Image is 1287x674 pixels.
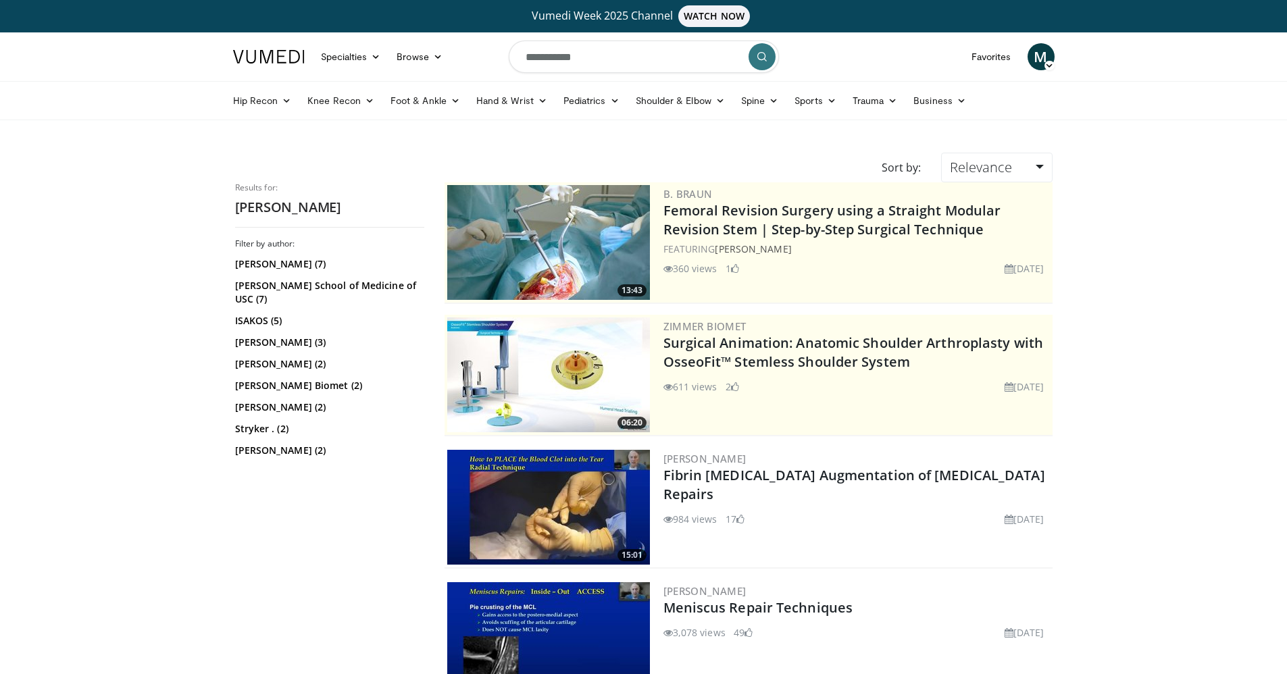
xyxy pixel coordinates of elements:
li: 17 [726,512,745,526]
h3: Filter by author: [235,238,424,249]
a: Relevance [941,153,1052,182]
a: 15:01 [447,450,650,565]
img: 84e7f812-2061-4fff-86f6-cdff29f66ef4.300x170_q85_crop-smart_upscale.jpg [447,317,650,432]
a: Sports [786,87,844,114]
a: Shoulder & Elbow [628,87,733,114]
a: [PERSON_NAME] (2) [235,400,421,414]
a: Vumedi Week 2025 ChannelWATCH NOW [235,5,1053,27]
span: Relevance [950,158,1012,176]
a: Knee Recon [299,87,382,114]
li: 49 [734,625,753,640]
a: Hip Recon [225,87,300,114]
a: Browse [388,43,451,70]
li: 3,078 views [663,625,726,640]
a: Pediatrics [555,87,628,114]
li: [DATE] [1005,512,1044,526]
a: [PERSON_NAME] Biomet (2) [235,379,421,392]
span: 06:20 [617,417,647,429]
a: Zimmer Biomet [663,319,747,333]
img: 4275ad52-8fa6-4779-9598-00e5d5b95857.300x170_q85_crop-smart_upscale.jpg [447,185,650,300]
a: Spine [733,87,786,114]
a: Specialties [313,43,389,70]
a: 13:43 [447,185,650,300]
a: Business [905,87,974,114]
a: Surgical Animation: Anatomic Shoulder Arthroplasty with OsseoFit™ Stemless Shoulder System [663,334,1044,371]
div: FEATURING [663,242,1050,256]
a: [PERSON_NAME] [663,452,747,465]
li: 611 views [663,380,717,394]
p: Results for: [235,182,424,193]
a: M [1028,43,1055,70]
h2: [PERSON_NAME] [235,199,424,216]
div: Sort by: [872,153,931,182]
a: 06:20 [447,317,650,432]
span: WATCH NOW [678,5,750,27]
li: [DATE] [1005,625,1044,640]
a: [PERSON_NAME] [715,242,791,255]
a: [PERSON_NAME] (2) [235,444,421,457]
li: [DATE] [1005,380,1044,394]
span: 13:43 [617,284,647,296]
a: Foot & Ankle [382,87,468,114]
a: B. Braun [663,187,713,201]
img: f96f48a1-444e-4019-ac39-4af36934be4f.300x170_q85_crop-smart_upscale.jpg [447,450,650,565]
a: ISAKOS (5) [235,314,421,328]
li: 2 [726,380,739,394]
a: [PERSON_NAME] [663,584,747,598]
a: Femoral Revision Surgery using a Straight Modular Revision Stem | Step-by-Step Surgical Technique [663,201,1001,238]
a: Hand & Wrist [468,87,555,114]
a: Favorites [963,43,1019,70]
li: 1 [726,261,739,276]
li: [DATE] [1005,261,1044,276]
a: [PERSON_NAME] (3) [235,336,421,349]
span: 15:01 [617,549,647,561]
a: Meniscus Repair Techniques [663,598,853,617]
a: Trauma [844,87,906,114]
a: [PERSON_NAME] School of Medicine of USC (7) [235,279,421,306]
li: 984 views [663,512,717,526]
a: Fibrin [MEDICAL_DATA] Augmentation of [MEDICAL_DATA] Repairs [663,466,1045,503]
input: Search topics, interventions [509,41,779,73]
a: Stryker . (2) [235,422,421,436]
li: 360 views [663,261,717,276]
a: [PERSON_NAME] (2) [235,357,421,371]
img: VuMedi Logo [233,50,305,63]
a: [PERSON_NAME] (7) [235,257,421,271]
